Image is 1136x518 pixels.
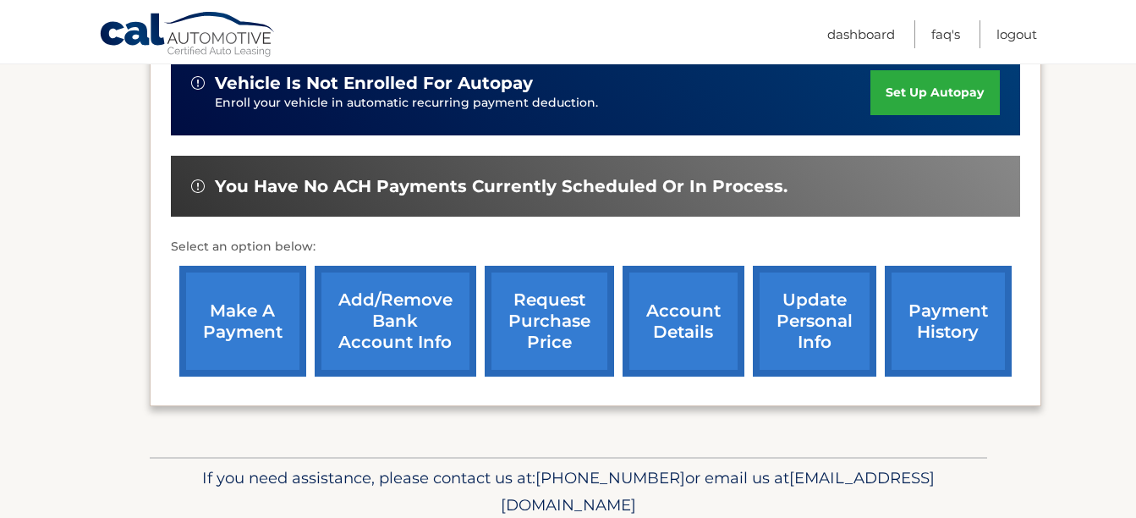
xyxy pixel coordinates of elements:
[996,20,1037,48] a: Logout
[171,237,1020,257] p: Select an option below:
[827,20,895,48] a: Dashboard
[931,20,960,48] a: FAQ's
[99,11,277,60] a: Cal Automotive
[753,266,876,377] a: update personal info
[215,94,871,113] p: Enroll your vehicle in automatic recurring payment deduction.
[485,266,614,377] a: request purchase price
[535,468,685,488] span: [PHONE_NUMBER]
[191,179,205,193] img: alert-white.svg
[191,76,205,90] img: alert-white.svg
[885,266,1012,377] a: payment history
[215,176,788,197] span: You have no ACH payments currently scheduled or in process.
[215,73,533,94] span: vehicle is not enrolled for autopay
[623,266,744,377] a: account details
[501,468,935,515] span: [EMAIL_ADDRESS][DOMAIN_NAME]
[179,266,306,377] a: make a payment
[315,266,476,377] a: Add/Remove bank account info
[870,70,999,115] a: set up autopay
